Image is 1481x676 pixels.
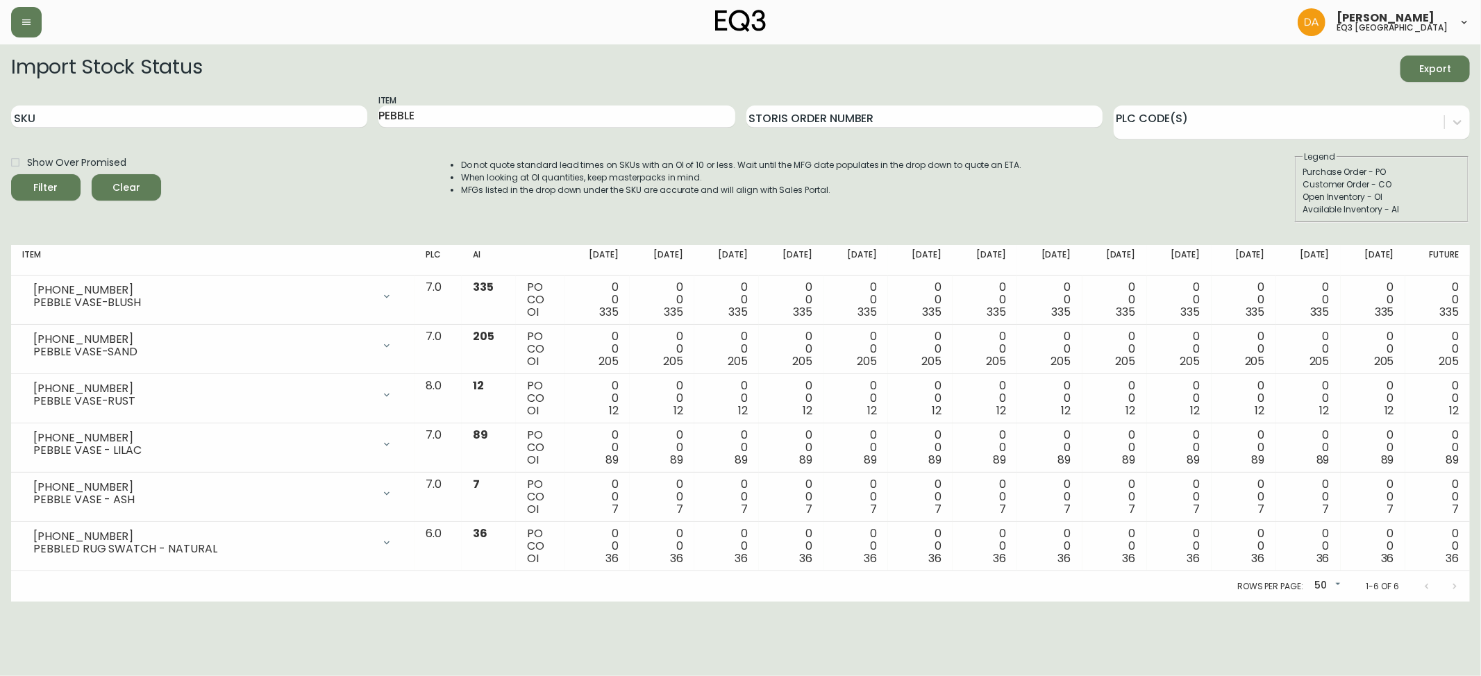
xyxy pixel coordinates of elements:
span: 89 [735,452,748,468]
span: 12 [1191,403,1200,419]
div: 0 0 [641,429,683,466]
div: [PHONE_NUMBER] [33,481,373,493]
span: 7 [473,476,480,492]
span: 7 [676,501,683,517]
span: 7 [1064,501,1071,517]
div: 0 0 [1416,281,1459,319]
div: 0 0 [899,330,942,368]
div: PO CO [527,429,554,466]
div: 0 0 [1223,478,1265,516]
div: 0 0 [899,281,942,319]
span: 205 [792,353,812,369]
div: [PHONE_NUMBER] [33,530,373,543]
div: 0 0 [1223,281,1265,319]
span: 205 [728,353,748,369]
legend: Legend [1303,151,1337,163]
div: 0 0 [1287,380,1330,417]
span: 335 [599,304,619,320]
li: Do not quote standard lead times on SKUs with an OI of 10 or less. Wait until the MFG date popula... [461,159,1022,171]
div: 0 0 [1416,478,1459,516]
img: dd1a7e8db21a0ac8adbf82b84ca05374 [1298,8,1325,36]
div: 0 0 [835,527,877,565]
div: 0 0 [899,429,942,466]
div: PEBBLE VASE - LILAC [33,444,373,457]
button: Export [1400,56,1470,82]
div: 0 0 [770,429,812,466]
div: 0 0 [576,380,619,417]
div: 0 0 [899,527,942,565]
span: 12 [1320,403,1330,419]
li: When looking at OI quantities, keep masterpacks in mind. [461,171,1022,184]
div: 0 0 [576,478,619,516]
span: OI [527,501,539,517]
div: 0 0 [1094,380,1136,417]
div: 0 0 [835,380,877,417]
h2: Import Stock Status [11,56,202,82]
div: 0 0 [899,380,942,417]
div: [PHONE_NUMBER] [33,333,373,346]
td: 7.0 [415,325,462,374]
span: 12 [1126,403,1136,419]
span: 36 [735,550,748,566]
div: 0 0 [1223,380,1265,417]
div: 0 0 [1223,527,1265,565]
div: 0 0 [1028,330,1071,368]
span: 335 [473,279,494,295]
div: 0 0 [1352,478,1394,516]
div: 0 0 [1352,380,1394,417]
div: 0 0 [1028,281,1071,319]
span: 12 [1255,403,1265,419]
span: OI [527,304,539,320]
span: 205 [857,353,878,369]
span: 335 [1439,304,1459,320]
div: 0 0 [641,527,683,565]
th: [DATE] [1276,245,1341,276]
p: 1-6 of 6 [1366,580,1399,593]
img: logo [715,10,767,32]
span: 205 [1245,353,1265,369]
span: 335 [1181,304,1200,320]
div: 0 0 [835,429,877,466]
div: 0 0 [1028,527,1071,565]
div: 0 0 [705,380,748,417]
div: [PHONE_NUMBER] [33,382,373,395]
th: [DATE] [565,245,630,276]
div: [PHONE_NUMBER]PEBBLED RUG SWATCH - NATURAL [22,527,403,558]
span: 36 [1058,550,1071,566]
div: 0 0 [1158,429,1200,466]
span: 12 [673,403,683,419]
div: 0 0 [705,478,748,516]
span: 89 [864,452,877,468]
div: 0 0 [576,330,619,368]
th: [DATE] [759,245,823,276]
div: 0 0 [1352,330,1394,368]
div: 0 0 [641,281,683,319]
div: 0 0 [964,380,1006,417]
span: 205 [922,353,942,369]
span: 12 [932,403,942,419]
div: 0 0 [1223,330,1265,368]
span: 12 [1384,403,1394,419]
div: 0 0 [1028,429,1071,466]
div: PEBBLE VASE-BLUSH [33,296,373,309]
span: Export [1412,60,1459,78]
span: 36 [799,550,812,566]
div: 0 0 [964,330,1006,368]
span: 7 [1000,501,1007,517]
div: 0 0 [835,330,877,368]
th: [DATE] [1147,245,1212,276]
div: Filter [34,179,58,196]
span: 335 [923,304,942,320]
span: 335 [1116,304,1136,320]
span: 205 [987,353,1007,369]
div: 0 0 [1158,330,1200,368]
div: Available Inventory - AI [1303,203,1461,216]
span: 36 [473,525,487,541]
span: 335 [858,304,878,320]
div: PEBBLED RUG SWATCH - NATURAL [33,543,373,555]
span: Show Over Promised [27,155,126,170]
span: OI [527,550,539,566]
div: 0 0 [770,527,812,565]
div: [PHONE_NUMBER]PEBBLE VASE - ASH [22,478,403,509]
div: 0 0 [1416,380,1459,417]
